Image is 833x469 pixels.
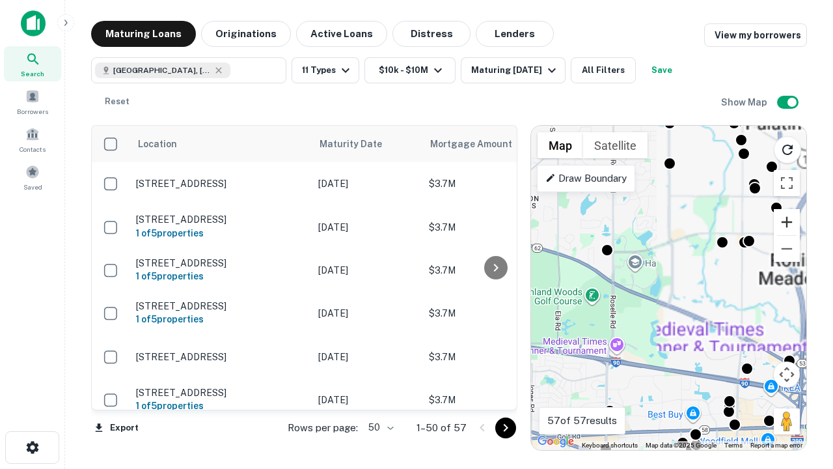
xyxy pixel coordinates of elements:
a: Open this area in Google Maps (opens a new window) [534,433,577,450]
a: Contacts [4,122,61,157]
p: 1–50 of 57 [416,420,467,436]
h6: 1 of 5 properties [136,399,305,413]
button: Show street map [538,132,583,158]
button: Go to next page [495,418,516,438]
a: Report a map error [750,442,802,449]
iframe: Chat Widget [768,323,833,386]
span: Contacts [20,144,46,154]
p: [STREET_ADDRESS] [136,214,305,225]
p: [DATE] [318,177,416,191]
th: Mortgage Amount [422,126,566,162]
button: Keyboard shortcuts [582,441,638,450]
p: [DATE] [318,393,416,407]
div: 50 [363,418,396,437]
span: Borrowers [17,106,48,117]
h6: 1 of 5 properties [136,312,305,326]
button: Reset [96,89,138,115]
p: $3.7M [429,306,559,320]
a: Saved [4,160,61,195]
button: Distress [392,21,471,47]
img: Google [534,433,577,450]
a: View my borrowers [704,23,807,47]
button: Save your search to get updates of matches that match your search criteria. [641,57,683,83]
button: Active Loans [296,21,387,47]
p: $3.7M [429,263,559,277]
h6: 1 of 5 properties [136,269,305,283]
p: $3.7M [429,350,559,364]
button: Drag Pegman onto the map to open Street View [774,408,800,434]
button: Toggle fullscreen view [774,170,800,196]
p: [STREET_ADDRESS] [136,257,305,269]
p: [STREET_ADDRESS] [136,351,305,363]
p: [STREET_ADDRESS] [136,387,305,399]
th: Maturity Date [312,126,422,162]
button: Zoom in [774,209,800,235]
h6: 1 of 5 properties [136,226,305,240]
p: $3.7M [429,177,559,191]
span: Location [137,136,177,152]
button: Maturing Loans [91,21,196,47]
button: Lenders [476,21,554,47]
p: [DATE] [318,350,416,364]
button: $10k - $10M [364,57,456,83]
button: 11 Types [292,57,359,83]
span: Maturity Date [320,136,399,152]
p: Rows per page: [288,420,358,436]
th: Location [130,126,312,162]
p: $3.7M [429,220,559,234]
button: Reload search area [774,136,801,163]
button: Originations [201,21,291,47]
img: capitalize-icon.png [21,10,46,36]
p: $3.7M [429,393,559,407]
p: [DATE] [318,220,416,234]
p: [DATE] [318,263,416,277]
p: [DATE] [318,306,416,320]
a: Borrowers [4,84,61,119]
button: Show satellite imagery [583,132,648,158]
span: Map data ©2025 Google [646,442,717,449]
div: Maturing [DATE] [471,63,560,78]
a: Terms (opens in new tab) [724,442,743,449]
p: Draw Boundary [545,171,627,186]
p: 57 of 57 results [547,413,617,429]
span: Saved [23,182,42,192]
button: Export [91,418,142,438]
button: Maturing [DATE] [461,57,566,83]
a: Search [4,46,61,81]
button: All Filters [571,57,636,83]
span: Search [21,68,44,79]
span: [GEOGRAPHIC_DATA], [GEOGRAPHIC_DATA] [113,64,211,76]
p: [STREET_ADDRESS] [136,178,305,190]
h6: Show Map [721,95,769,109]
span: Mortgage Amount [430,136,529,152]
div: 0 0 [531,126,806,450]
button: Zoom out [774,236,800,262]
p: [STREET_ADDRESS] [136,300,305,312]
